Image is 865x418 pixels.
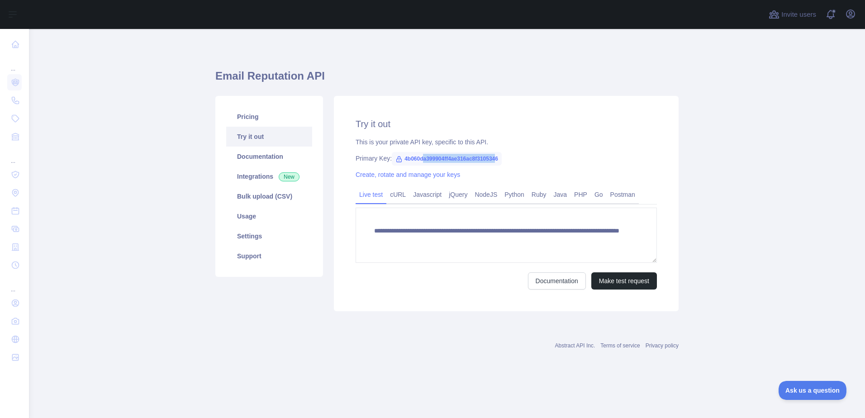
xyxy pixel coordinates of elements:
div: ... [7,275,22,293]
h1: Email Reputation API [215,69,679,90]
a: Support [226,246,312,266]
a: cURL [386,187,409,202]
a: Go [591,187,607,202]
a: Try it out [226,127,312,147]
a: Create, rotate and manage your keys [356,171,460,178]
div: ... [7,147,22,165]
button: Make test request [591,272,657,290]
div: ... [7,54,22,72]
a: Ruby [528,187,550,202]
a: Python [501,187,528,202]
a: Terms of service [600,342,640,349]
a: Javascript [409,187,445,202]
button: Invite users [767,7,818,22]
a: PHP [570,187,591,202]
a: Live test [356,187,386,202]
span: 4b060da399904ff4ae316ac8f3105346 [392,152,502,166]
iframe: Toggle Customer Support [779,381,847,400]
a: Postman [607,187,639,202]
a: Documentation [226,147,312,166]
a: Pricing [226,107,312,127]
span: New [279,172,299,181]
a: jQuery [445,187,471,202]
div: This is your private API key, specific to this API. [356,138,657,147]
a: NodeJS [471,187,501,202]
a: Documentation [528,272,586,290]
a: Bulk upload (CSV) [226,186,312,206]
div: Primary Key: [356,154,657,163]
h2: Try it out [356,118,657,130]
a: Integrations New [226,166,312,186]
span: Invite users [781,9,816,20]
a: Settings [226,226,312,246]
a: Privacy policy [646,342,679,349]
a: Java [550,187,571,202]
a: Usage [226,206,312,226]
a: Abstract API Inc. [555,342,595,349]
